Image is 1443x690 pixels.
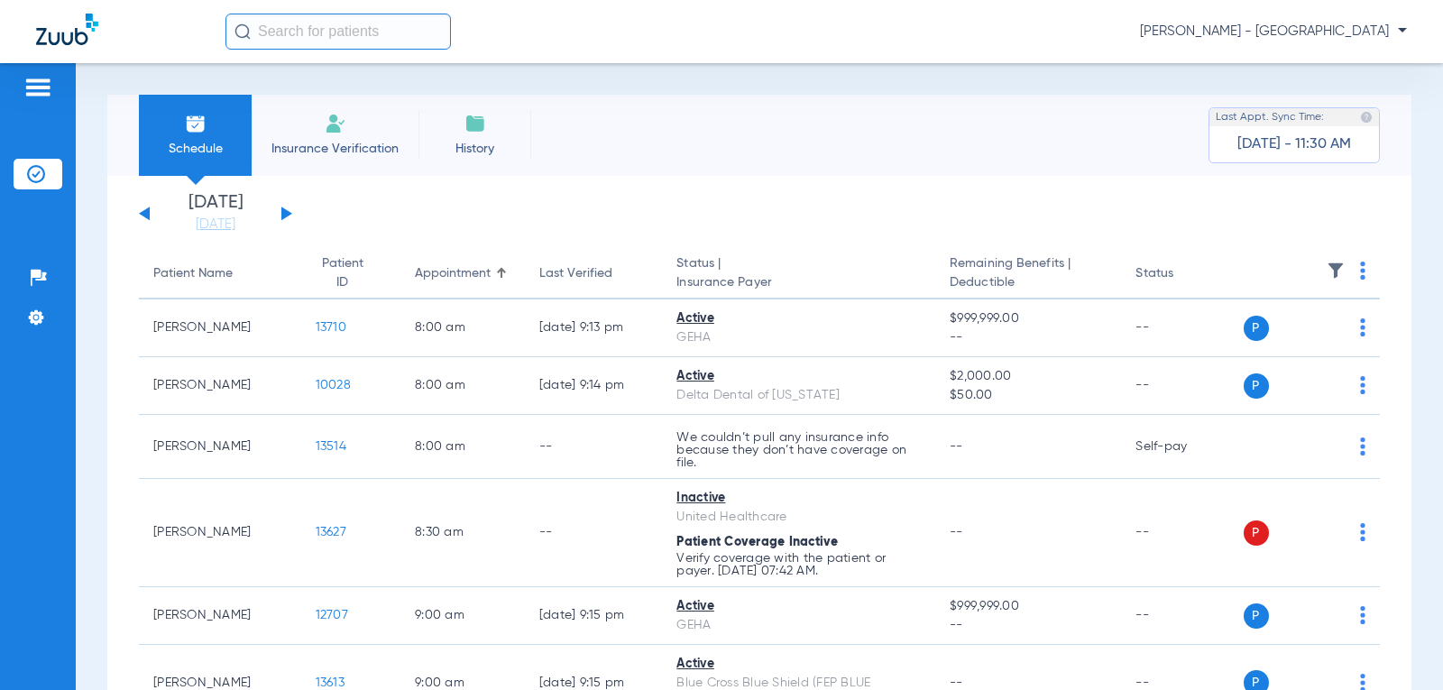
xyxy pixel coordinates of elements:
[950,309,1107,328] span: $999,999.00
[525,357,662,415] td: [DATE] 9:14 PM
[676,489,921,508] div: Inactive
[1244,520,1269,546] span: P
[325,113,346,134] img: Manual Insurance Verification
[950,386,1107,405] span: $50.00
[36,14,98,45] img: Zuub Logo
[316,254,387,292] div: Patient ID
[23,77,52,98] img: hamburger-icon
[152,140,238,158] span: Schedule
[676,536,838,548] span: Patient Coverage Inactive
[676,616,921,635] div: GEHA
[935,249,1121,299] th: Remaining Benefits |
[432,140,518,158] span: History
[1360,606,1365,624] img: group-dot-blue.svg
[234,23,251,40] img: Search Icon
[950,676,963,689] span: --
[139,587,301,645] td: [PERSON_NAME]
[676,552,921,577] p: Verify coverage with the patient or payer. [DATE] 07:42 AM.
[400,415,525,479] td: 8:00 AM
[1360,262,1365,280] img: group-dot-blue.svg
[1121,479,1243,587] td: --
[1121,415,1243,479] td: Self-pay
[1244,603,1269,629] span: P
[225,14,451,50] input: Search for patients
[1244,316,1269,341] span: P
[676,273,921,292] span: Insurance Payer
[1360,376,1365,394] img: group-dot-blue.svg
[139,357,301,415] td: [PERSON_NAME]
[950,616,1107,635] span: --
[415,264,491,283] div: Appointment
[676,655,921,674] div: Active
[1121,249,1243,299] th: Status
[1237,135,1351,153] span: [DATE] - 11:30 AM
[1360,111,1373,124] img: last sync help info
[1216,108,1324,126] span: Last Appt. Sync Time:
[316,526,346,538] span: 13627
[316,609,348,621] span: 12707
[539,264,648,283] div: Last Verified
[676,367,921,386] div: Active
[1360,523,1365,541] img: group-dot-blue.svg
[139,299,301,357] td: [PERSON_NAME]
[1121,357,1243,415] td: --
[316,254,371,292] div: Patient ID
[415,264,510,283] div: Appointment
[316,676,345,689] span: 13613
[950,526,963,538] span: --
[676,431,921,469] p: We couldn’t pull any insurance info because they don’t have coverage on file.
[950,328,1107,347] span: --
[676,328,921,347] div: GEHA
[139,479,301,587] td: [PERSON_NAME]
[316,321,346,334] span: 13710
[539,264,612,283] div: Last Verified
[265,140,405,158] span: Insurance Verification
[400,299,525,357] td: 8:00 AM
[525,479,662,587] td: --
[316,379,351,391] span: 10028
[1244,373,1269,399] span: P
[662,249,935,299] th: Status |
[525,299,662,357] td: [DATE] 9:13 PM
[950,367,1107,386] span: $2,000.00
[161,194,270,234] li: [DATE]
[1121,587,1243,645] td: --
[153,264,233,283] div: Patient Name
[400,587,525,645] td: 9:00 AM
[676,508,921,527] div: United Healthcare
[1360,318,1365,336] img: group-dot-blue.svg
[139,415,301,479] td: [PERSON_NAME]
[950,273,1107,292] span: Deductible
[161,216,270,234] a: [DATE]
[676,309,921,328] div: Active
[316,440,346,453] span: 13514
[950,597,1107,616] span: $999,999.00
[1140,23,1407,41] span: [PERSON_NAME] - [GEOGRAPHIC_DATA]
[676,597,921,616] div: Active
[525,587,662,645] td: [DATE] 9:15 PM
[1121,299,1243,357] td: --
[153,264,287,283] div: Patient Name
[525,415,662,479] td: --
[400,357,525,415] td: 8:00 AM
[185,113,207,134] img: Schedule
[1327,262,1345,280] img: filter.svg
[950,440,963,453] span: --
[676,386,921,405] div: Delta Dental of [US_STATE]
[400,479,525,587] td: 8:30 AM
[1360,437,1365,455] img: group-dot-blue.svg
[464,113,486,134] img: History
